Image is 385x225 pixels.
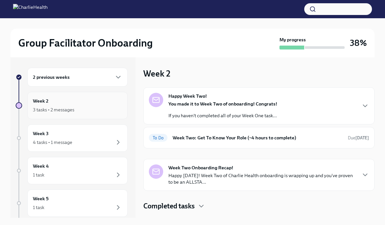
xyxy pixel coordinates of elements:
strong: You made it to Week Two of onboarding! Congrats! [168,101,277,107]
h2: Group Facilitator Onboarding [18,36,153,49]
h6: Week 5 [33,195,49,202]
h6: 2 previous weeks [33,74,70,81]
strong: [DATE] [355,135,369,140]
a: To DoWeek Two: Get To Know Your Role (~4 hours to complete)Due[DATE] [149,133,369,143]
div: 1 task [33,204,44,211]
span: To Do [149,135,167,140]
div: 4 tasks • 1 message [33,139,72,146]
h6: Week Two: Get To Know Your Role (~4 hours to complete) [173,134,343,141]
a: Week 41 task [16,157,128,184]
h6: Week 3 [33,130,49,137]
p: If you haven't completed all of your Week One task... [168,112,277,119]
img: CharlieHealth [13,4,48,14]
strong: My progress [279,36,306,43]
a: Week 23 tasks • 2 messages [16,92,128,119]
div: 2 previous weeks [27,68,128,87]
div: 3 tasks • 2 messages [33,106,74,113]
h3: 38% [350,37,367,49]
p: Happy [DATE]! Week Two of Charlie Health onboarding is wrapping up and you've proven to be an ALL... [168,172,356,185]
h6: Week 4 [33,162,49,170]
h4: Completed tasks [143,201,195,211]
div: 1 task [33,172,44,178]
strong: Week Two Onboarding Recap! [168,164,233,171]
a: Week 51 task [16,190,128,217]
span: September 16th, 2025 09:00 [348,135,369,141]
strong: Happy Week Two! [168,93,207,99]
span: Due [348,135,369,140]
a: Week 34 tasks • 1 message [16,124,128,152]
h6: Week 2 [33,97,49,105]
div: Completed tasks [143,201,375,211]
h3: Week 2 [143,68,170,79]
